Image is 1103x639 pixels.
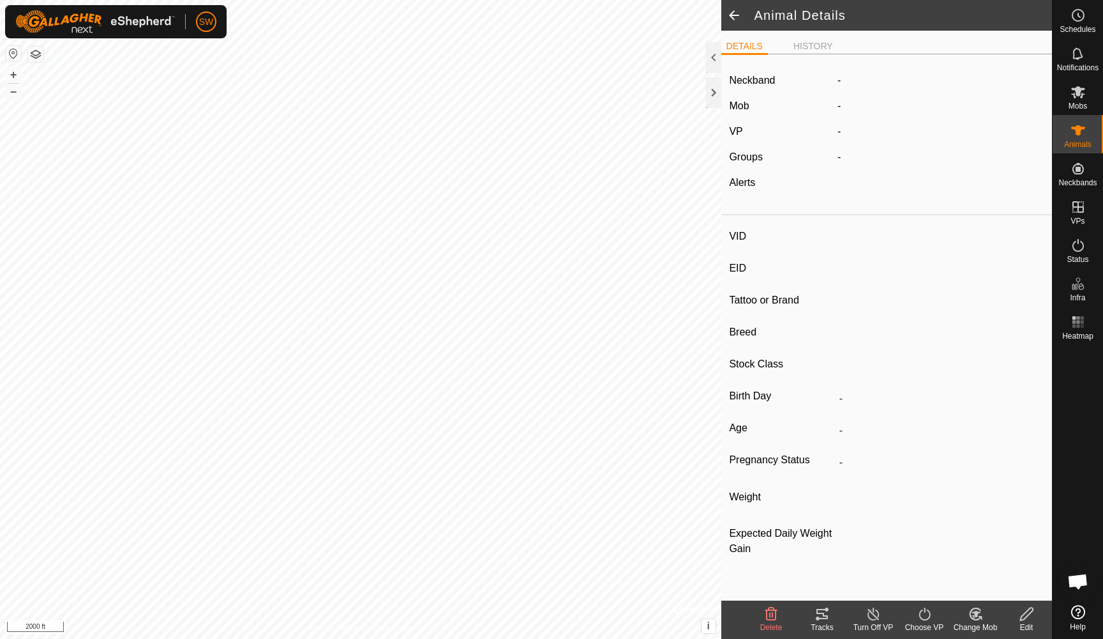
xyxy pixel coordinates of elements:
a: Help [1053,600,1103,636]
div: Choose VP [899,622,950,633]
label: Breed [729,324,834,341]
a: Contact Us [373,622,410,634]
div: - [832,150,1049,165]
label: Age [729,420,834,436]
div: Change Mob [950,622,1001,633]
label: - [837,73,841,88]
label: Neckband [729,73,775,88]
label: Pregnancy Status [729,452,834,468]
label: Weight [729,484,834,511]
h2: Animal Details [754,8,1052,23]
app-display-virtual-paddock-transition: - [837,126,841,137]
label: Birth Day [729,388,834,404]
a: Privacy Policy [310,622,358,634]
div: Open chat [1059,562,1097,601]
span: Status [1067,256,1088,263]
button: – [6,84,21,99]
label: Alerts [729,177,755,188]
span: Infra [1070,294,1085,302]
img: Gallagher Logo [15,10,175,33]
label: Mob [729,100,749,111]
span: Neckbands [1058,179,1097,187]
label: Tattoo or Brand [729,292,834,309]
button: Reset Map [6,46,21,61]
div: Edit [1001,622,1052,633]
label: Stock Class [729,356,834,373]
li: HISTORY [788,40,838,53]
li: DETAILS [721,40,768,55]
div: Turn Off VP [848,622,899,633]
span: SW [199,15,214,29]
span: Animals [1064,141,1092,148]
label: EID [729,260,834,277]
button: + [6,67,21,82]
span: Help [1070,623,1086,631]
label: Groups [729,151,762,162]
span: VPs [1070,217,1084,225]
span: i [707,620,709,631]
label: VID [729,228,834,245]
span: Schedules [1060,26,1095,33]
span: Heatmap [1062,332,1093,340]
span: Notifications [1057,64,1099,72]
div: Tracks [797,622,848,633]
button: i [702,619,716,633]
label: Expected Daily Weight Gain [729,526,834,557]
label: VP [729,126,742,137]
span: Delete [760,623,783,632]
span: - [837,100,841,111]
button: Map Layers [28,47,43,62]
span: Mobs [1069,102,1087,110]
